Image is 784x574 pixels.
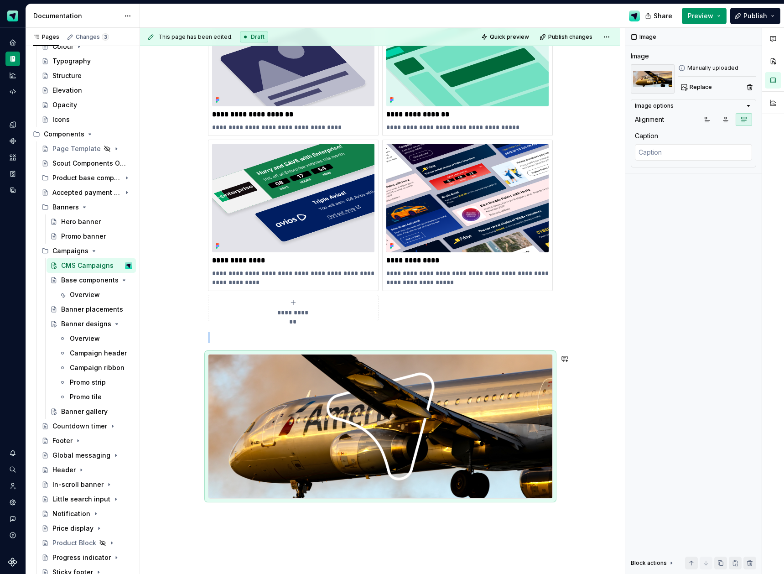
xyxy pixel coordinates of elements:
div: Banners [38,200,136,214]
div: Page Template [52,144,101,153]
a: Icons [38,112,136,127]
a: Accepted payment types [38,185,136,200]
div: Progress indicator [52,553,111,562]
div: Banner gallery [61,407,108,416]
a: Home [5,35,20,50]
a: Scout Components Overview [38,156,136,171]
a: Storybook stories [5,167,20,181]
div: Colour [52,42,73,51]
a: Global messaging [38,448,136,463]
div: Product Block [52,538,96,548]
button: Image options [635,102,752,110]
img: 75b7c71d-884b-4a13-9450-1b0981d5f654.svg [212,144,374,252]
div: Promo strip [70,378,106,387]
span: This page has been edited. [158,33,233,41]
div: Price display [52,524,93,533]
a: Components [5,134,20,148]
a: Progress indicator [38,550,136,565]
div: Elevation [52,86,82,95]
a: Overview [55,331,136,346]
a: Banner designs [47,317,136,331]
div: Accepted payment types [52,188,121,197]
button: Contact support [5,511,20,526]
div: Campaigns [38,244,136,258]
span: Preview [688,11,713,21]
a: Price display [38,521,136,536]
div: Data sources [5,183,20,198]
a: Invite team [5,479,20,493]
a: Assets [5,150,20,165]
div: Footer [52,436,73,445]
button: Replace [678,81,716,94]
div: Icons [52,115,70,124]
div: Scout Components Overview [52,159,128,168]
div: Image options [635,102,674,110]
div: Banners [52,203,79,212]
img: Design Ops [629,10,640,21]
div: Countdown timer [52,422,107,431]
span: Publish changes [548,33,592,41]
span: Quick preview [490,33,529,41]
a: Overview [55,287,136,302]
button: Publish changes [537,31,597,43]
div: Typography [52,57,91,66]
a: Page Template [38,141,136,156]
a: Banner gallery [47,404,136,419]
img: a47db63a-fa19-4645-bc7e-04adf7d3f879.jpg [208,355,552,499]
a: Opacity [38,98,136,112]
div: Banner placements [61,305,123,314]
div: Components [29,127,136,141]
span: Publish [743,11,767,21]
a: Footer [38,433,136,448]
a: Structure [38,68,136,83]
div: Manually uploaded [678,64,756,72]
div: Header [52,465,76,475]
div: CMS Campaigns [61,261,114,270]
a: Product Block [38,536,136,550]
a: Banner placements [47,302,136,317]
div: Campaign header [70,349,127,358]
div: Global messaging [52,451,110,460]
div: Campaign ribbon [70,363,125,372]
a: Settings [5,495,20,510]
div: Base components [61,276,119,285]
div: Changes [76,33,109,41]
a: Documentation [5,52,20,66]
div: Notification [52,509,90,518]
a: Code automation [5,84,20,99]
a: Colour [38,39,136,54]
button: Publish [730,8,780,24]
img: 783174cb-f88d-4c09-b9c1-eac9a218e0c1.svg [386,144,549,252]
a: Base components [47,273,136,287]
a: Hero banner [47,214,136,229]
a: Typography [38,54,136,68]
button: Search ⌘K [5,462,20,477]
a: Elevation [38,83,136,98]
a: CMS CampaignsDesign Ops [47,258,136,273]
div: In-scroll banner [52,480,104,489]
div: Banner designs [61,319,111,329]
span: 3 [102,33,109,41]
div: Caption [635,131,658,141]
a: Notification [38,506,136,521]
div: Structure [52,71,82,80]
img: a47db63a-fa19-4645-bc7e-04adf7d3f879.jpg [631,64,675,94]
button: Notifications [5,446,20,460]
div: Promo tile [70,392,102,402]
a: Design tokens [5,117,20,132]
div: Analytics [5,68,20,83]
svg: Supernova Logo [8,558,17,567]
a: Header [38,463,136,477]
